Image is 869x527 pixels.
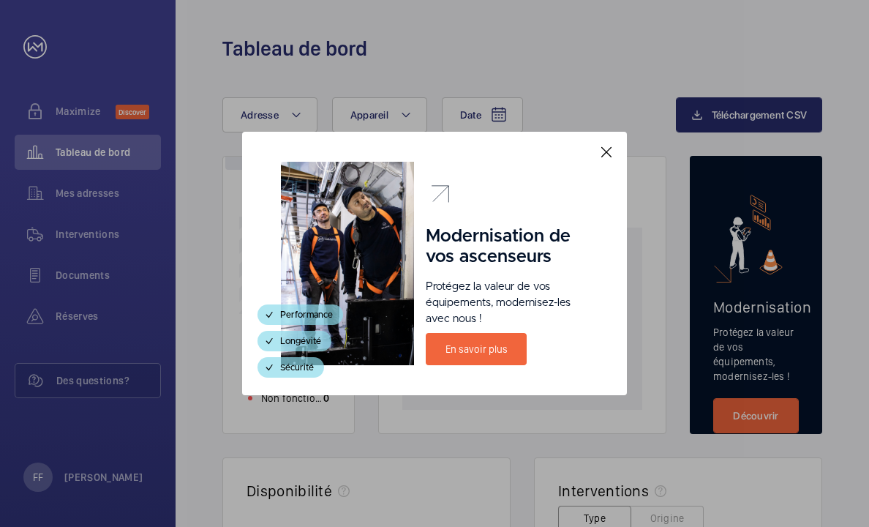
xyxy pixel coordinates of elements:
[426,333,527,365] a: En savoir plus
[426,279,588,327] p: Protégez la valeur de vos équipements, modernisez-les avec nous !
[257,357,324,378] div: Sécurité
[257,331,331,351] div: Longévité
[257,304,343,325] div: Performance
[426,226,588,267] h1: Modernisation de vos ascenseurs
